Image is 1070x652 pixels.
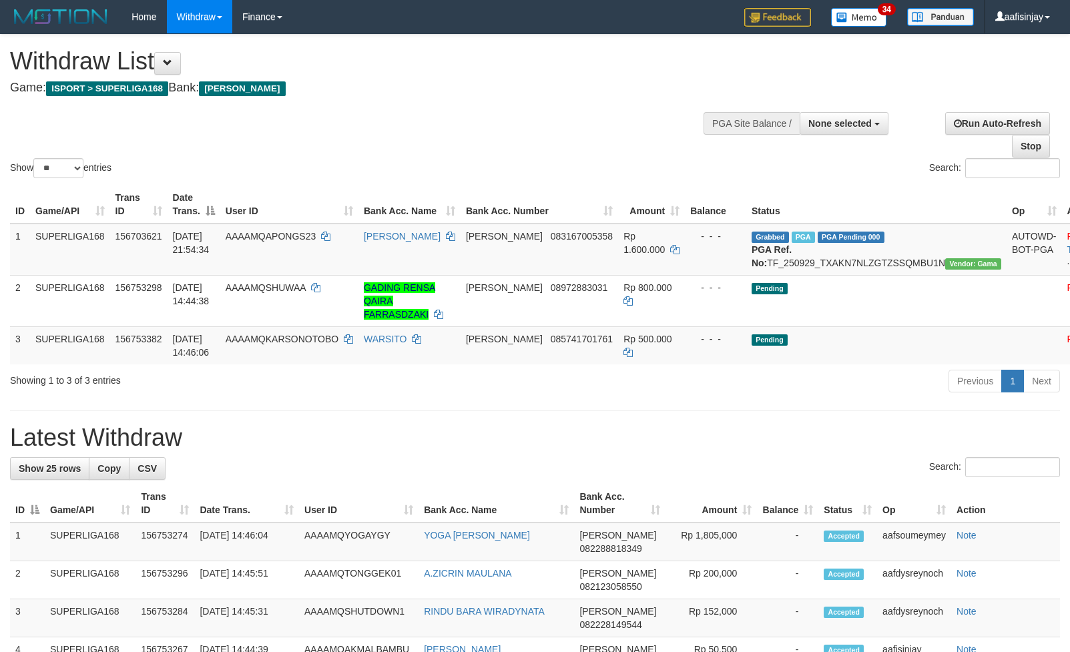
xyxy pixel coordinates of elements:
span: Pending [752,283,788,294]
th: Game/API: activate to sort column ascending [30,186,110,224]
th: Trans ID: activate to sort column ascending [110,186,168,224]
td: aafsoumeymey [877,523,951,561]
span: Rp 1.600.000 [623,231,665,255]
span: None selected [808,118,872,129]
div: - - - [690,230,741,243]
div: Showing 1 to 3 of 3 entries [10,368,436,387]
input: Search: [965,158,1060,178]
button: None selected [800,112,888,135]
span: ISPORT > SUPERLIGA168 [46,81,168,96]
td: 1 [10,523,45,561]
th: User ID: activate to sort column ascending [220,186,358,224]
label: Show entries [10,158,111,178]
label: Search: [929,457,1060,477]
td: SUPERLIGA168 [45,599,136,637]
td: Rp 200,000 [665,561,757,599]
span: [PERSON_NAME] [466,231,543,242]
td: 156753274 [136,523,194,561]
b: PGA Ref. No: [752,244,792,268]
th: ID: activate to sort column descending [10,484,45,523]
span: Pending [752,334,788,346]
td: 3 [10,326,30,364]
h1: Latest Withdraw [10,424,1060,451]
th: Bank Acc. Number: activate to sort column ascending [461,186,618,224]
th: Status: activate to sort column ascending [818,484,877,523]
th: Date Trans.: activate to sort column descending [168,186,220,224]
img: Feedback.jpg [744,8,811,27]
a: Stop [1012,135,1050,157]
a: GADING RENSA QAIRA FARRASDZAKI [364,282,435,320]
label: Search: [929,158,1060,178]
a: 1 [1001,370,1024,392]
a: [PERSON_NAME] [364,231,441,242]
td: [DATE] 14:45:51 [194,561,299,599]
th: Status [746,186,1007,224]
th: Amount: activate to sort column ascending [665,484,757,523]
a: Note [957,568,977,579]
div: PGA Site Balance / [704,112,800,135]
span: Accepted [824,531,864,542]
a: Note [957,530,977,541]
th: Bank Acc. Name: activate to sort column ascending [419,484,574,523]
a: WARSITO [364,334,407,344]
td: 1 [10,224,30,276]
td: SUPERLIGA168 [30,224,110,276]
td: 2 [10,275,30,326]
a: A.ZICRIN MAULANA [424,568,511,579]
span: [PERSON_NAME] [579,568,656,579]
span: [PERSON_NAME] [466,334,543,344]
td: AUTOWD-BOT-PGA [1007,224,1062,276]
td: 156753296 [136,561,194,599]
td: 2 [10,561,45,599]
h1: Withdraw List [10,48,700,75]
a: RINDU BARA WIRADYNATA [424,606,545,617]
td: aafdysreynoch [877,599,951,637]
td: AAAAMQYOGAYGY [299,523,419,561]
th: Amount: activate to sort column ascending [618,186,685,224]
span: [DATE] 21:54:34 [173,231,210,255]
img: panduan.png [907,8,974,26]
td: SUPERLIGA168 [45,523,136,561]
span: Copy 08972883031 to clipboard [551,282,608,293]
td: SUPERLIGA168 [30,326,110,364]
th: Op: activate to sort column ascending [877,484,951,523]
span: [PERSON_NAME] [579,530,656,541]
span: 34 [878,3,896,15]
td: aafdysreynoch [877,561,951,599]
span: Vendor URL: https://trx31.1velocity.biz [945,258,1001,270]
td: AAAAMQTONGGEK01 [299,561,419,599]
td: - [757,599,818,637]
td: - [757,523,818,561]
span: [PERSON_NAME] [579,606,656,617]
span: Copy [97,463,121,474]
span: [DATE] 14:46:06 [173,334,210,358]
img: Button%20Memo.svg [831,8,887,27]
span: 156753382 [115,334,162,344]
span: Grabbed [752,232,789,243]
span: Rp 800.000 [623,282,672,293]
th: Bank Acc. Name: activate to sort column ascending [358,186,461,224]
span: 156753298 [115,282,162,293]
h4: Game: Bank: [10,81,700,95]
th: Trans ID: activate to sort column ascending [136,484,194,523]
a: Run Auto-Refresh [945,112,1050,135]
span: CSV [138,463,157,474]
span: Copy 083167005358 to clipboard [551,231,613,242]
td: - [757,561,818,599]
th: Game/API: activate to sort column ascending [45,484,136,523]
span: [PERSON_NAME] [199,81,285,96]
a: Show 25 rows [10,457,89,480]
span: Marked by aafchhiseyha [792,232,815,243]
span: Show 25 rows [19,463,81,474]
span: Copy 085741701761 to clipboard [551,334,613,344]
span: PGA Pending [818,232,884,243]
span: [PERSON_NAME] [466,282,543,293]
a: CSV [129,457,166,480]
span: Rp 500.000 [623,334,672,344]
th: Date Trans.: activate to sort column ascending [194,484,299,523]
span: Accepted [824,569,864,580]
td: [DATE] 14:46:04 [194,523,299,561]
td: 156753284 [136,599,194,637]
td: SUPERLIGA168 [45,561,136,599]
img: MOTION_logo.png [10,7,111,27]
